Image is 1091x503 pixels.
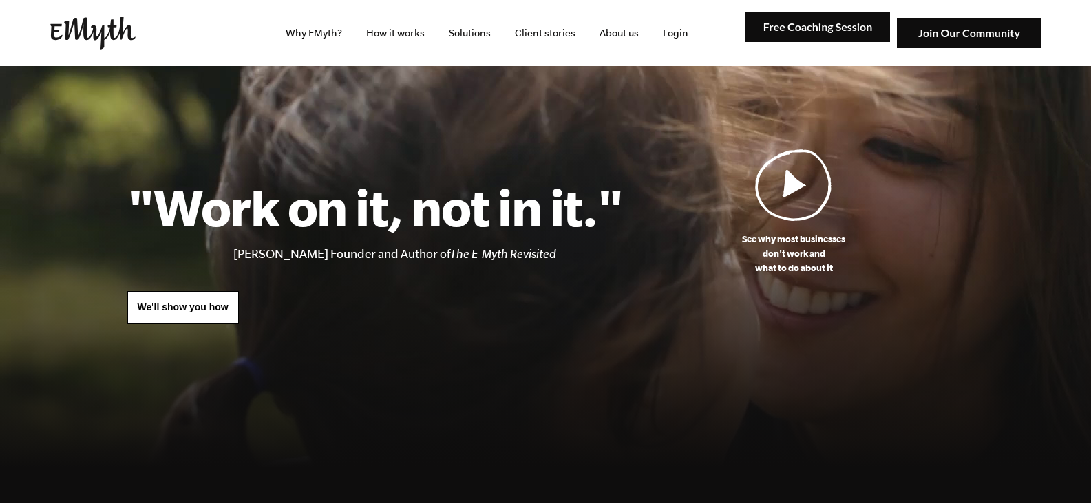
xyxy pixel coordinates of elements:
[127,177,624,237] h1: "Work on it, not in it."
[450,247,556,261] i: The E-Myth Revisited
[624,232,964,275] p: See why most businesses don't work and what to do about it
[138,301,229,312] span: We'll show you how
[755,149,832,221] img: Play Video
[233,244,624,264] li: [PERSON_NAME] Founder and Author of
[624,149,964,275] a: See why most businessesdon't work andwhat to do about it
[745,12,890,43] img: Free Coaching Session
[127,291,239,324] a: We'll show you how
[1022,437,1091,503] iframe: Chat Widget
[50,17,136,50] img: EMyth
[897,18,1041,49] img: Join Our Community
